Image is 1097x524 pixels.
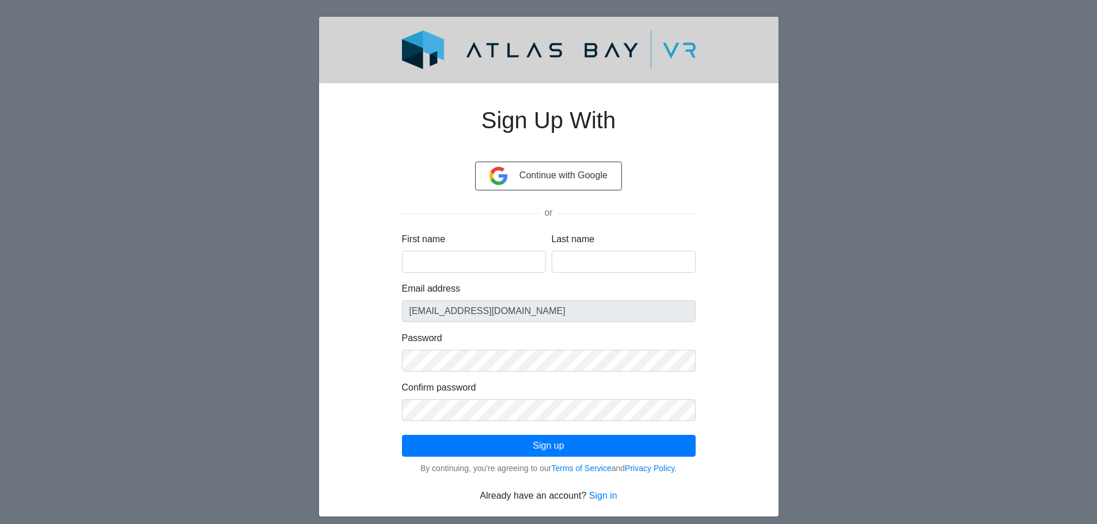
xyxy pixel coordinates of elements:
[552,464,612,473] a: Terms of Service
[480,491,586,500] span: Already have an account?
[625,464,674,473] a: Privacy Policy
[475,162,622,190] button: Continue with Google
[552,232,595,246] label: Last name
[402,331,442,345] label: Password
[402,93,696,162] h1: Sign Up With
[589,491,617,500] a: Sign in
[402,381,476,395] label: Confirm password
[519,170,608,180] span: Continue with Google
[9,501,77,524] iframe: Ybug feedback widget
[420,464,677,473] small: By continuing, you're agreeing to our and .
[374,30,723,69] img: logo
[540,208,557,217] span: or
[402,435,696,457] button: Sign up
[402,232,446,246] label: First name
[402,282,460,296] label: Email address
